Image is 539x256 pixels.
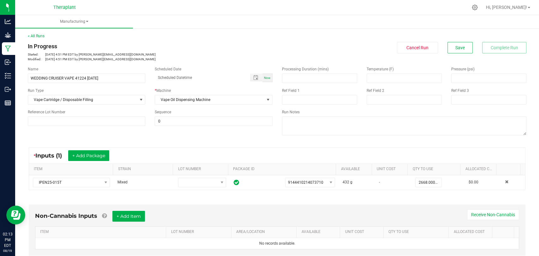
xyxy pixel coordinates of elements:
[367,88,384,93] span: Ref Field 2
[350,180,352,184] span: g
[33,178,110,187] span: NO DATA FOUND
[28,57,45,62] span: Modified:
[501,167,518,172] a: Sortable
[3,231,12,248] p: 02:13 PM EDT
[482,42,526,53] button: Complete Run
[156,88,171,93] span: Machine
[15,19,133,24] span: Manufacturing
[454,229,490,235] a: Allocated CostSortable
[28,95,137,104] span: Vape Cartridge / Disposable Filling
[118,167,171,172] a: STRAINSortable
[28,34,45,38] a: < All Runs
[5,45,11,52] inline-svg: Manufacturing
[302,229,338,235] a: AVAILABLESortable
[465,167,494,172] a: Allocated CostSortable
[233,167,333,172] a: PACKAGE IDSortable
[447,42,473,53] button: Save
[15,15,133,28] a: Manufacturing
[468,180,478,184] span: $0.00
[35,212,97,219] span: Non-Cannabis Inputs
[5,86,11,92] inline-svg: Outbound
[28,67,38,71] span: Name
[345,229,381,235] a: Unit CostSortable
[178,167,226,172] a: LOT NUMBERSortable
[102,212,107,219] a: Add Non-Cannabis items that were also consumed in the run (e.g. gloves and packaging); Also add N...
[497,229,511,235] a: Sortable
[264,76,271,80] span: Now
[35,238,519,249] td: No records available.
[397,42,438,53] button: Cancel Run
[33,178,102,187] span: IPEN25-015T
[5,100,11,106] inline-svg: Reports
[341,167,369,172] a: AVAILABLESortable
[28,88,44,93] span: Run Type
[413,167,458,172] a: QTY TO USESortable
[406,45,428,50] span: Cancel Run
[155,67,181,71] span: Scheduled Date
[471,4,479,10] div: Manage settings
[5,59,11,65] inline-svg: Inbound
[112,211,145,222] button: + Add Item
[155,74,243,81] input: Scheduled Datetime
[68,150,109,161] button: + Add Package
[367,67,394,71] span: Temperature (F)
[388,229,446,235] a: QTY TO USESortable
[28,52,272,57] p: [DATE] 4:51 PM EDT by [PERSON_NAME][EMAIL_ADDRESS][DOMAIN_NAME]
[3,248,12,253] p: 08/19
[34,167,111,172] a: ITEMSortable
[155,110,171,114] span: Sequence
[234,179,239,186] span: In Sync
[5,73,11,79] inline-svg: Inventory
[40,229,164,235] a: ITEMSortable
[6,205,25,224] iframe: Resource center
[379,180,380,184] span: -
[5,18,11,25] inline-svg: Analytics
[282,88,300,93] span: Ref Field 1
[377,167,405,172] a: Unit CostSortable
[451,67,475,71] span: Pressure (psi)
[486,5,527,10] span: Hi, [PERSON_NAME]!
[455,45,465,50] span: Save
[117,180,128,184] span: Mixed
[282,110,300,114] span: Run Notes
[28,57,272,62] p: [DATE] 4:51 PM EDT by [PERSON_NAME][EMAIL_ADDRESS][DOMAIN_NAME]
[451,88,469,93] span: Ref Field 3
[28,52,45,57] span: Started:
[467,209,519,220] button: Receive Non-Cannabis
[171,229,229,235] a: LOT NUMBERSortable
[282,67,329,71] span: Processing Duration (mins)
[35,152,68,159] span: Inputs (1)
[28,110,65,114] span: Reference Lot Number
[155,95,264,104] span: Vape Oil Dispensing Machine
[250,74,262,81] span: Toggle popup
[491,45,518,50] span: Complete Run
[343,180,349,184] span: 432
[28,42,272,51] div: In Progress
[236,229,294,235] a: AREA/LOCATIONSortable
[5,32,11,38] inline-svg: Grow
[53,5,76,10] span: Theraplant
[288,180,323,185] span: 9144410214073710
